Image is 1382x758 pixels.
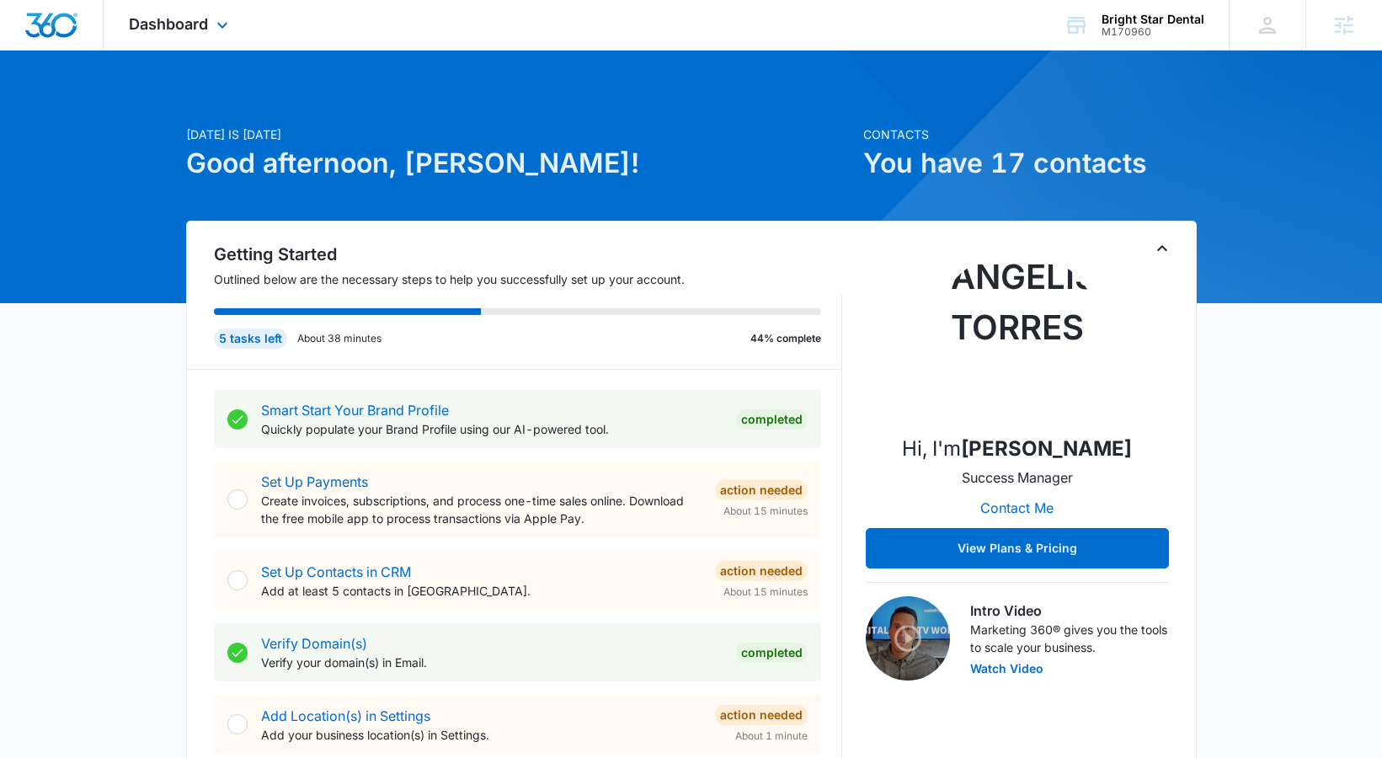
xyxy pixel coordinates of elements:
img: Intro Video [866,596,950,681]
span: About 15 minutes [723,585,808,600]
p: [DATE] is [DATE] [186,125,853,143]
a: Smart Start Your Brand Profile [261,402,449,419]
div: Action Needed [715,705,808,725]
h2: Getting Started [214,242,842,267]
div: account id [1102,26,1204,38]
p: About 38 minutes [297,331,382,346]
p: Outlined below are the necessary steps to help you successfully set up your account. [214,270,842,288]
p: Add your business location(s) in Settings. [261,726,702,744]
p: Create invoices, subscriptions, and process one-time sales online. Download the free mobile app t... [261,492,702,527]
a: Verify Domain(s) [261,635,367,652]
img: Angelis Torres [933,252,1102,420]
p: 44% complete [750,331,821,346]
button: Watch Video [970,663,1043,675]
div: Action Needed [715,480,808,500]
strong: [PERSON_NAME] [961,436,1132,461]
button: Contact Me [963,488,1070,528]
p: Contacts [863,125,1197,143]
button: Toggle Collapse [1152,238,1172,259]
h1: You have 17 contacts [863,143,1197,184]
span: About 15 minutes [723,504,808,519]
p: Add at least 5 contacts in [GEOGRAPHIC_DATA]. [261,582,702,600]
button: View Plans & Pricing [866,528,1169,568]
a: Set Up Contacts in CRM [261,563,411,580]
h3: Intro Video [970,601,1169,621]
div: Completed [736,409,808,430]
div: Completed [736,643,808,663]
p: Verify your domain(s) in Email. [261,654,723,671]
a: Add Location(s) in Settings [261,707,430,724]
a: Set Up Payments [261,473,368,490]
span: About 1 minute [735,729,808,744]
div: Action Needed [715,561,808,581]
h1: Good afternoon, [PERSON_NAME]! [186,143,853,184]
div: 5 tasks left [214,328,287,349]
p: Marketing 360® gives you the tools to scale your business. [970,621,1169,656]
p: Quickly populate your Brand Profile using our AI-powered tool. [261,420,723,438]
p: Success Manager [962,467,1073,488]
span: Dashboard [129,15,208,33]
div: account name [1102,13,1204,26]
p: Hi, I'm [902,434,1132,464]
